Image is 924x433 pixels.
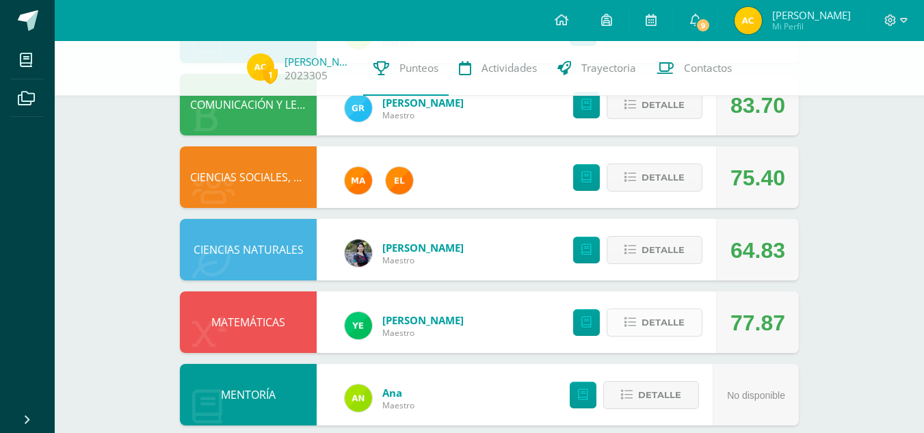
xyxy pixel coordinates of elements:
span: 1 [263,66,278,83]
button: Detalle [607,236,702,264]
a: [PERSON_NAME] [382,313,464,327]
img: 31c982a1c1d67d3c4d1e96adbf671f86.png [386,167,413,194]
div: 77.87 [730,292,785,354]
span: Trayectoria [581,61,636,75]
span: Maestro [382,327,464,339]
a: Punteos [363,41,449,96]
button: Detalle [607,309,702,337]
span: Actividades [481,61,537,75]
button: Detalle [607,163,702,192]
img: 1694e63d267761c09aaa109f865c9d1c.png [247,53,274,81]
img: 47e0c6d4bfe68c431262c1f147c89d8f.png [345,94,372,122]
span: No disponible [727,390,785,401]
a: Contactos [646,41,742,96]
div: CIENCIAS SOCIALES, FORMACIÓN CIUDADANA E INTERCULTURALIDAD [180,146,317,208]
a: [PERSON_NAME] [382,96,464,109]
span: [PERSON_NAME] [772,8,851,22]
img: 122d7b7bf6a5205df466ed2966025dea.png [345,384,372,412]
div: 83.70 [730,75,785,136]
img: b2b209b5ecd374f6d147d0bc2cef63fa.png [345,239,372,267]
img: 266030d5bbfb4fab9f05b9da2ad38396.png [345,167,372,194]
span: Mi Perfil [772,21,851,32]
div: MATEMÁTICAS [180,291,317,353]
span: Detalle [642,165,685,190]
span: Detalle [642,237,685,263]
span: Maestro [382,254,464,266]
button: Detalle [607,91,702,119]
span: Contactos [684,61,732,75]
span: Detalle [638,382,681,408]
div: MENTORÍA [180,364,317,425]
a: [PERSON_NAME] [285,55,353,68]
a: 2023305 [285,68,328,83]
span: 9 [696,18,711,33]
a: Ana [382,386,414,399]
span: Maestro [382,399,414,411]
div: CIENCIAS NATURALES [180,219,317,280]
a: [PERSON_NAME] [382,241,464,254]
div: 64.83 [730,220,785,281]
span: Detalle [642,310,685,335]
button: Detalle [603,381,699,409]
div: 75.40 [730,147,785,209]
a: Trayectoria [547,41,646,96]
span: Punteos [399,61,438,75]
div: COMUNICACIÓN Y LENGUAJE, IDIOMA ESPAÑOL [180,74,317,135]
span: Detalle [642,92,685,118]
img: 1694e63d267761c09aaa109f865c9d1c.png [735,7,762,34]
a: Actividades [449,41,547,96]
span: Maestro [382,109,464,121]
img: dfa1fd8186729af5973cf42d94c5b6ba.png [345,312,372,339]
